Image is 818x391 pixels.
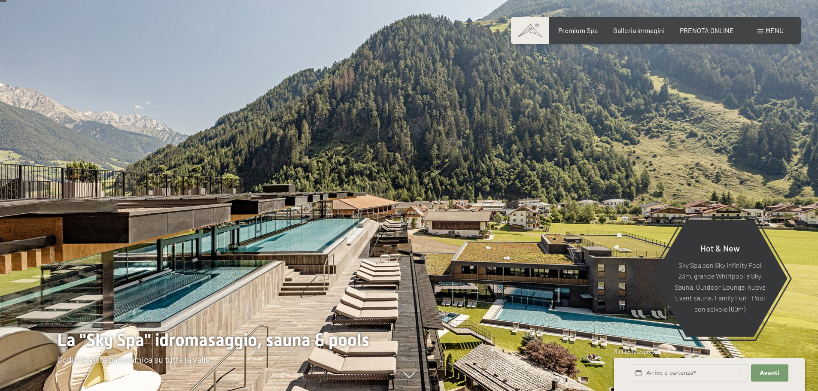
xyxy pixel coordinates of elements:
[700,242,740,253] span: Hot & New
[751,364,788,382] button: Avanti
[558,26,598,34] a: Premium Spa
[613,26,665,34] a: Galleria immagini
[766,26,784,34] span: Menu
[652,219,788,337] a: Hot & New Sky Spa con Sky infinity Pool 23m, grande Whirlpool e Sky Sauna, Outdoor Lounge, nuova ...
[760,369,779,377] span: Avanti
[673,259,766,314] p: Sky Spa con Sky infinity Pool 23m, grande Whirlpool e Sky Sauna, Outdoor Lounge, nuova Event saun...
[680,26,734,34] a: PRENOTA ONLINE
[614,348,657,355] span: Richiesta express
